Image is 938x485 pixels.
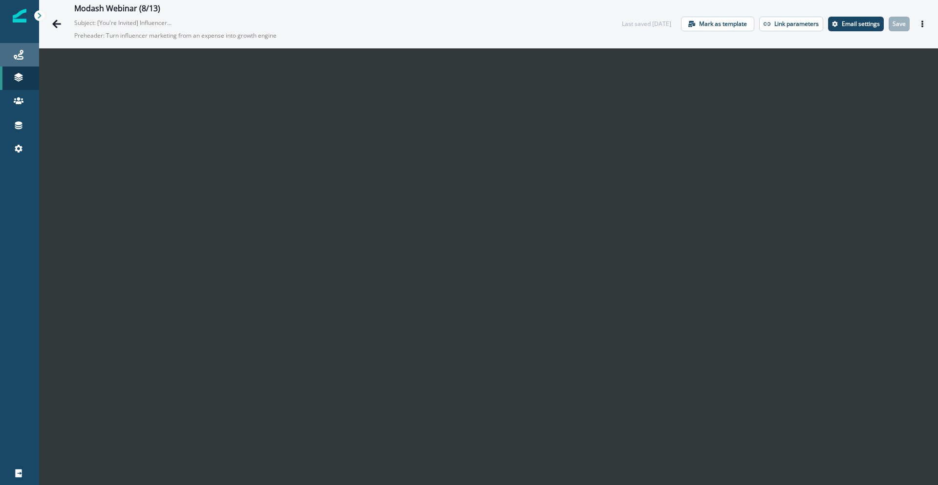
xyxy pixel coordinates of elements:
[47,126,137,141] a: Outbound webhooks
[53,147,73,157] p: Forms
[47,14,66,34] button: Go back
[53,73,74,83] p: Emails
[893,21,906,27] p: Save
[74,27,319,44] p: Preheader: Turn influencer marketing from an expense into growth engine
[889,17,910,31] button: Save
[53,166,115,176] p: Inbound webhooks
[622,20,671,28] div: Last saved [DATE]
[699,21,747,27] p: Mark as template
[47,145,137,159] a: Forms
[774,21,819,27] p: Link parameters
[53,184,124,195] p: Salesforce campaigns
[53,129,121,139] p: Outbound webhooks
[47,70,137,85] a: Emails
[13,9,26,22] img: Inflection
[47,108,137,122] a: Static lists
[759,17,823,31] button: Link parameters
[74,15,172,27] p: Subject: [You're Invited] Influencer Strategy with [PERSON_NAME] and [PERSON_NAME]
[53,91,76,102] p: Tokens
[681,17,754,31] button: Mark as template
[53,110,86,120] p: Static lists
[74,4,160,15] div: Modash Webinar (8/13)
[842,21,880,27] p: Email settings
[47,182,137,197] a: Salesforce campaigns
[915,17,930,31] button: Actions
[828,17,884,31] button: Settings
[47,89,137,104] a: Tokens
[47,163,137,178] a: Inbound webhooks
